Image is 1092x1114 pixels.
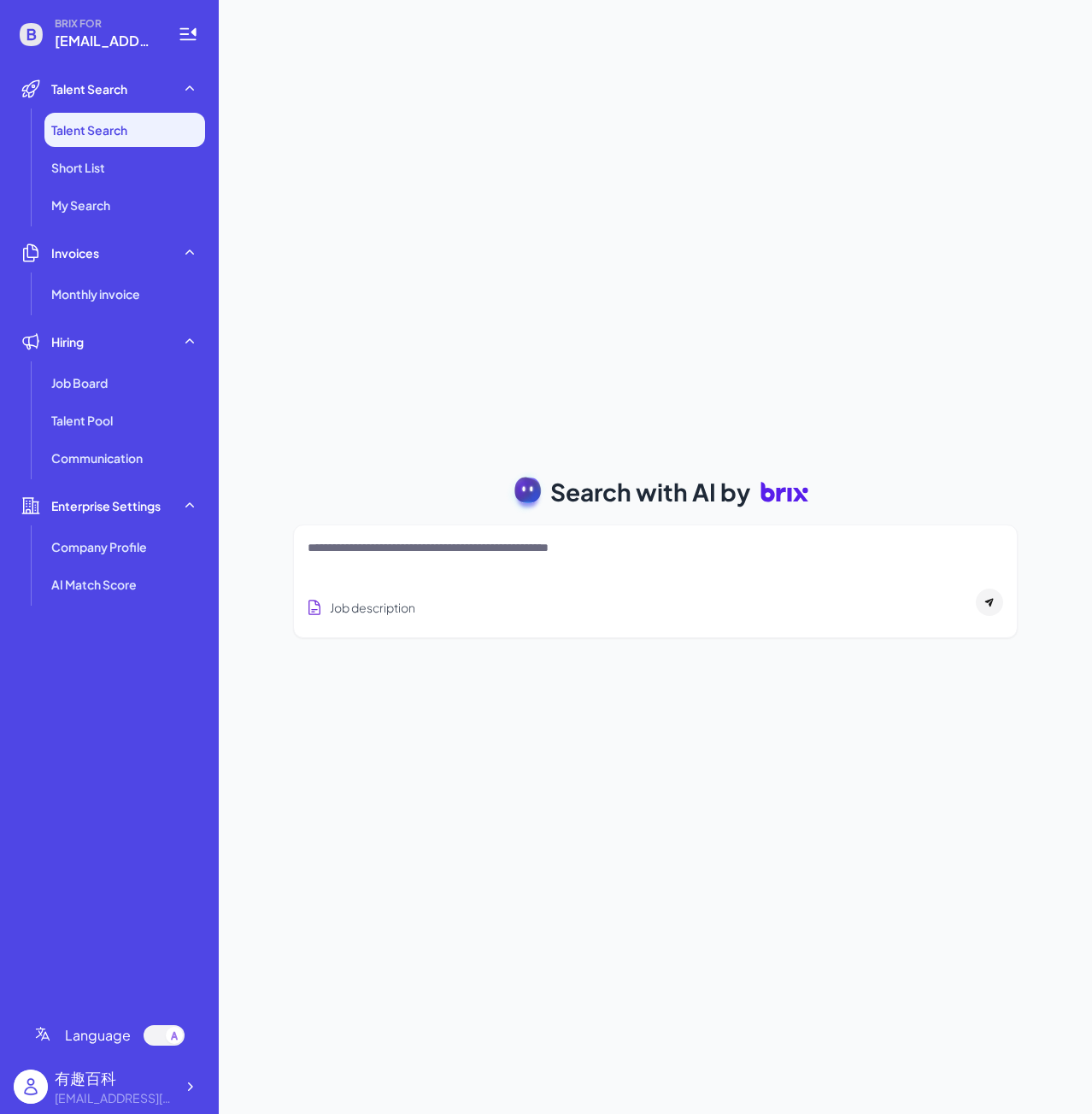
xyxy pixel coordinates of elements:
[550,474,750,510] span: Search with AI by
[51,196,110,214] span: My Search
[51,449,143,466] span: Communication
[51,244,99,261] span: Invoices
[65,1025,131,1046] span: Language
[55,17,157,31] span: BRIX FOR
[51,159,105,176] span: Short List
[51,121,127,138] span: Talent Search
[55,1066,174,1089] div: 有趣百科
[14,1070,48,1104] img: user_logo.png
[51,374,108,391] span: Job Board
[55,31,157,51] span: youqu272@gmail.com
[51,333,84,350] span: Hiring
[51,80,127,97] span: Talent Search
[51,497,161,514] span: Enterprise Settings
[51,538,147,555] span: Company Profile
[55,1089,174,1107] div: youqu272@gmail.com
[51,412,113,429] span: Talent Pool
[51,285,140,302] span: Monthly invoice
[302,592,419,624] button: Search using job description
[51,576,137,593] span: AI Match Score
